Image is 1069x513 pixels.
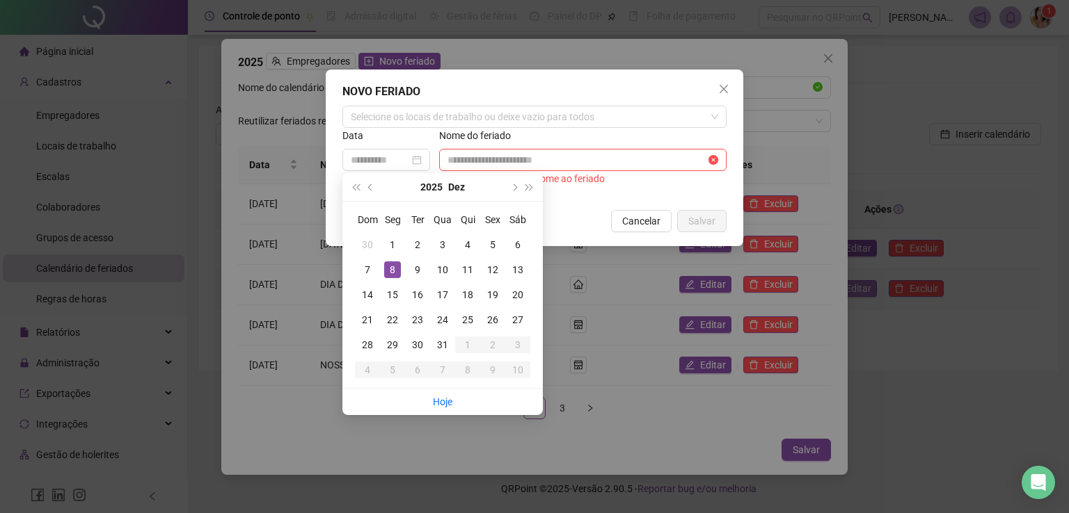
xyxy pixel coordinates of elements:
[505,357,530,382] td: 2026-01-10
[611,210,672,232] button: Cancelar
[439,128,520,143] label: Nome do feriado
[459,336,476,353] div: 1
[484,361,501,378] div: 9
[522,173,537,201] button: super-next-year
[434,336,451,353] div: 31
[509,311,526,328] div: 27
[677,210,727,232] button: Salvar
[505,307,530,332] td: 2025-12-27
[506,173,521,201] button: next-year
[359,311,376,328] div: 21
[455,332,480,357] td: 2026-01-01
[455,232,480,257] td: 2025-12-04
[409,336,426,353] div: 30
[405,232,430,257] td: 2025-12-02
[484,336,501,353] div: 2
[409,361,426,378] div: 6
[505,332,530,357] td: 2026-01-03
[409,311,426,328] div: 23
[380,207,405,232] th: Seg
[505,207,530,232] th: Sáb
[380,282,405,307] td: 2025-12-15
[359,261,376,278] div: 7
[505,257,530,282] td: 2025-12-13
[455,307,480,332] td: 2025-12-25
[405,357,430,382] td: 2026-01-06
[355,332,380,357] td: 2025-12-28
[430,232,455,257] td: 2025-12-03
[455,282,480,307] td: 2025-12-18
[405,207,430,232] th: Ter
[384,311,401,328] div: 22
[509,286,526,303] div: 20
[459,361,476,378] div: 8
[405,257,430,282] td: 2025-12-09
[459,311,476,328] div: 25
[480,307,505,332] td: 2025-12-26
[430,357,455,382] td: 2026-01-07
[434,236,451,253] div: 3
[459,261,476,278] div: 11
[355,257,380,282] td: 2025-12-07
[409,261,426,278] div: 9
[484,311,501,328] div: 26
[459,286,476,303] div: 18
[480,357,505,382] td: 2026-01-09
[430,307,455,332] td: 2025-12-24
[455,257,480,282] td: 2025-12-11
[380,357,405,382] td: 2026-01-05
[439,171,727,186] div: Você deve atribuir um nome ao feriado
[480,257,505,282] td: 2025-12-12
[509,361,526,378] div: 10
[384,361,401,378] div: 5
[509,236,526,253] div: 6
[713,78,735,100] button: Close
[505,232,530,257] td: 2025-12-06
[430,207,455,232] th: Qua
[1022,466,1055,499] div: Open Intercom Messenger
[409,286,426,303] div: 16
[355,232,380,257] td: 2025-11-30
[622,213,660,229] span: Cancelar
[433,396,452,407] a: Hoje
[380,232,405,257] td: 2025-12-01
[405,307,430,332] td: 2025-12-23
[359,236,376,253] div: 30
[718,83,729,95] span: close
[434,261,451,278] div: 10
[405,282,430,307] td: 2025-12-16
[430,332,455,357] td: 2025-12-31
[380,307,405,332] td: 2025-12-22
[448,173,465,201] button: month panel
[484,236,501,253] div: 5
[484,261,501,278] div: 12
[359,336,376,353] div: 28
[459,236,476,253] div: 4
[380,332,405,357] td: 2025-12-29
[342,128,372,143] label: Data
[359,361,376,378] div: 4
[480,282,505,307] td: 2025-12-19
[348,173,363,201] button: super-prev-year
[355,357,380,382] td: 2026-01-04
[380,257,405,282] td: 2025-12-08
[480,332,505,357] td: 2026-01-02
[430,282,455,307] td: 2025-12-17
[434,286,451,303] div: 17
[484,286,501,303] div: 19
[420,173,443,201] button: year panel
[434,361,451,378] div: 7
[434,311,451,328] div: 24
[480,232,505,257] td: 2025-12-05
[384,286,401,303] div: 15
[342,83,727,100] div: NOVO FERIADO
[509,261,526,278] div: 13
[509,336,526,353] div: 3
[455,357,480,382] td: 2026-01-08
[505,282,530,307] td: 2025-12-20
[355,307,380,332] td: 2025-12-21
[384,336,401,353] div: 29
[430,257,455,282] td: 2025-12-10
[384,236,401,253] div: 1
[363,173,379,201] button: prev-year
